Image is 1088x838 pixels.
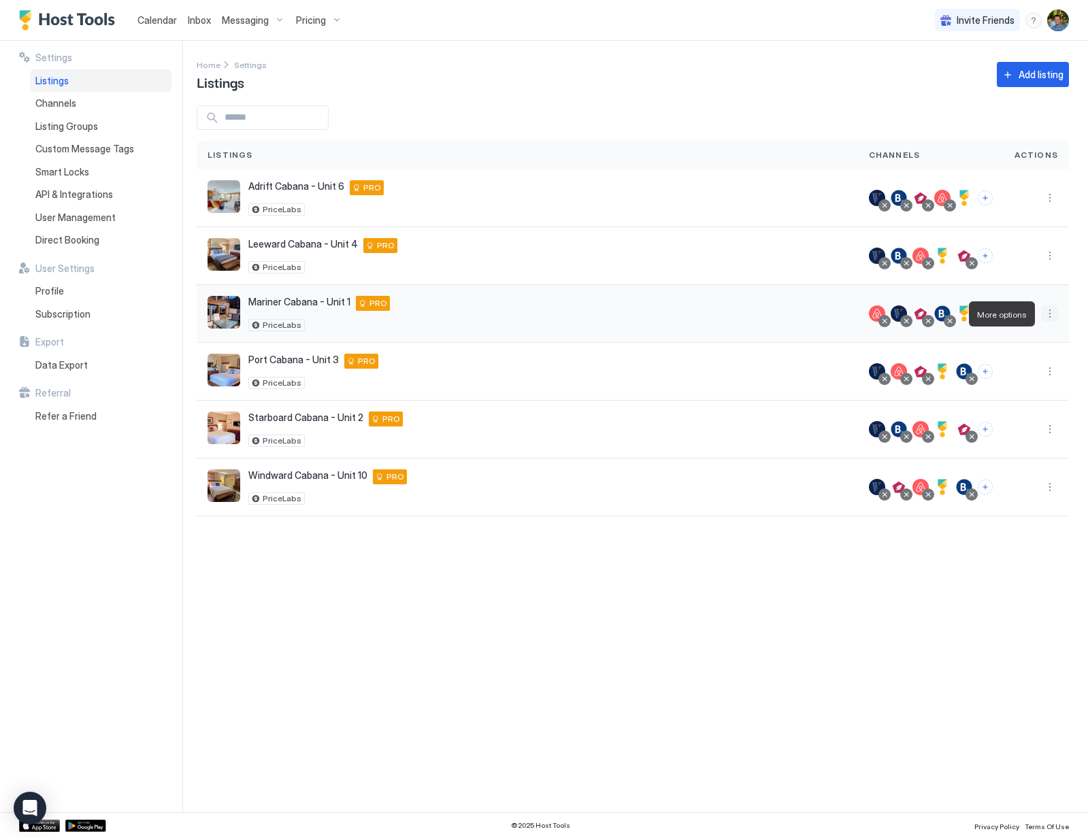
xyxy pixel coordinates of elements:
span: PRO [382,413,400,425]
span: Settings [234,60,267,70]
span: Export [35,336,64,348]
div: listing image [208,296,240,329]
span: Listings [35,75,69,87]
button: Connect channels [978,422,993,437]
a: API & Integrations [30,183,171,206]
div: menu [1042,248,1058,264]
span: Mariner Cabana - Unit 1 [248,296,350,308]
span: PRO [386,471,404,483]
span: Port Cabana - Unit 3 [248,354,339,366]
span: Settings [35,52,72,64]
span: Actions [1015,149,1058,161]
span: Starboard Cabana - Unit 2 [248,412,363,424]
div: menu [1042,479,1058,495]
span: User Settings [35,263,95,275]
span: © 2025 Host Tools [511,821,570,830]
div: Add listing [1019,67,1064,82]
span: Listings [208,149,253,161]
div: Open Intercom Messenger [14,792,46,824]
span: User Management [35,212,116,224]
button: More options [1042,479,1058,495]
div: listing image [208,180,240,213]
button: Add listing [997,62,1069,87]
span: PRO [369,297,387,309]
span: Listings [197,71,244,92]
span: More options [977,309,1027,320]
button: Connect channels [978,364,993,379]
div: Breadcrumb [234,57,267,71]
div: listing image [208,354,240,386]
span: Inbox [188,14,211,26]
a: Subscription [30,303,171,326]
span: Data Export [35,359,88,371]
span: Channels [35,97,76,110]
span: Subscription [35,308,90,320]
a: Home [197,57,220,71]
span: Calendar [137,14,177,26]
a: Google Play Store [65,820,106,832]
div: User profile [1047,10,1069,31]
a: Channels [30,92,171,115]
div: menu [1042,305,1058,322]
span: Invite Friends [957,14,1015,27]
a: Refer a Friend [30,405,171,428]
span: Home [197,60,220,70]
span: Privacy Policy [974,822,1019,831]
a: Settings [234,57,267,71]
span: Leeward Cabana - Unit 4 [248,238,358,250]
span: Custom Message Tags [35,143,134,155]
a: User Management [30,206,171,229]
span: Profile [35,285,64,297]
button: More options [1042,248,1058,264]
span: PRO [358,355,376,367]
div: menu [1042,190,1058,206]
span: Channels [869,149,921,161]
div: menu [1042,363,1058,380]
span: Pricing [296,14,326,27]
span: Referral [35,387,71,399]
div: Breadcrumb [197,57,220,71]
a: Smart Locks [30,161,171,184]
button: Connect channels [978,480,993,495]
button: More options [1042,421,1058,437]
span: API & Integrations [35,188,113,201]
button: Connect channels [978,190,993,205]
a: Direct Booking [30,229,171,252]
a: Data Export [30,354,171,377]
div: listing image [208,412,240,444]
button: Connect channels [978,248,993,263]
span: Adrift Cabana - Unit 6 [248,180,344,192]
a: App Store [19,820,60,832]
a: Listings [30,69,171,93]
div: menu [1025,12,1042,29]
a: Inbox [188,13,211,27]
a: Listing Groups [30,115,171,138]
button: More options [1042,305,1058,322]
a: Terms Of Use [1025,818,1069,833]
a: Custom Message Tags [30,137,171,161]
span: PRO [377,239,395,252]
span: Listing Groups [35,120,98,133]
div: menu [1042,421,1058,437]
span: Terms Of Use [1025,822,1069,831]
a: Host Tools Logo [19,10,121,31]
a: Calendar [137,13,177,27]
span: Direct Booking [35,234,99,246]
span: Refer a Friend [35,410,97,422]
div: listing image [208,238,240,271]
a: Privacy Policy [974,818,1019,833]
span: Messaging [222,14,269,27]
button: More options [1042,190,1058,206]
a: Profile [30,280,171,303]
div: listing image [208,469,240,502]
span: PRO [363,182,381,194]
button: More options [1042,363,1058,380]
span: Windward Cabana - Unit 10 [248,469,367,482]
input: Input Field [219,106,328,129]
span: Smart Locks [35,166,89,178]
